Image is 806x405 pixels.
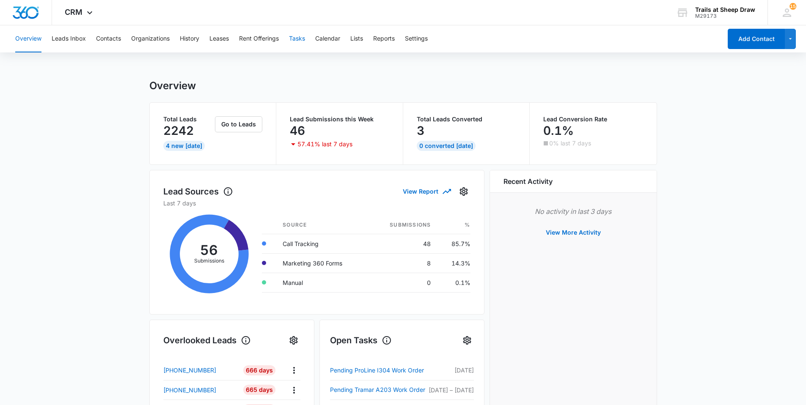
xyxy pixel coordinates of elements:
p: Lead Conversion Rate [543,116,643,122]
div: 666 Days [243,365,275,375]
th: % [437,216,470,234]
button: Settings [405,25,428,52]
button: Overview [15,25,41,52]
button: Actions [287,364,300,377]
p: Total Leads [163,116,214,122]
p: [PHONE_NUMBER] [163,366,216,375]
p: Total Leads Converted [417,116,516,122]
td: 85.7% [437,234,470,253]
p: [PHONE_NUMBER] [163,386,216,394]
button: Rent Offerings [239,25,279,52]
p: [DATE] – [DATE] [429,386,474,394]
a: Pending Tramar A203 Work Order [330,385,429,395]
p: [DATE] [429,366,474,375]
button: Leads Inbox [52,25,86,52]
button: Reports [373,25,395,52]
span: CRM [65,8,83,16]
div: 4 New [DATE] [163,141,205,151]
button: Actions [287,383,300,397]
button: Organizations [131,25,170,52]
div: 0 Converted [DATE] [417,141,476,151]
td: 0 [369,273,437,292]
button: View Report [403,184,450,199]
th: Submissions [369,216,437,234]
h1: Overlooked Leads [163,334,251,347]
p: Lead Submissions this Week [290,116,389,122]
a: Go to Leads [215,120,262,128]
button: Go to Leads [215,116,262,132]
p: 0% last 7 days [549,140,591,146]
h1: Lead Sources [163,185,233,198]
span: 15 [789,3,796,10]
td: Marketing 360 Forms [276,253,369,273]
h1: Overview [149,79,196,92]
div: account name [695,6,755,13]
p: 46 [290,124,305,137]
button: Contacts [96,25,121,52]
h1: Open Tasks [330,334,392,347]
p: 2242 [163,124,194,137]
button: History [180,25,199,52]
td: 48 [369,234,437,253]
button: Calendar [315,25,340,52]
p: 3 [417,124,424,137]
p: No activity in last 3 days [503,206,643,216]
div: account id [695,13,755,19]
h6: Recent Activity [503,176,553,186]
td: Manual [276,273,369,292]
a: [PHONE_NUMBER] [163,366,237,375]
button: Tasks [289,25,305,52]
button: Settings [287,334,300,347]
div: notifications count [789,3,796,10]
td: 0.1% [437,273,470,292]
td: 14.3% [437,253,470,273]
th: Source [276,216,369,234]
button: Add Contact [728,29,785,49]
p: Last 7 days [163,199,470,208]
p: 57.41% last 7 days [297,141,352,147]
div: 665 Days [243,385,275,395]
a: [PHONE_NUMBER] [163,386,237,394]
button: Leases [209,25,229,52]
a: Pending ProLine I304 Work Order [330,365,429,375]
button: Settings [457,185,470,198]
p: 0.1% [543,124,574,137]
button: View More Activity [537,222,609,243]
button: Lists [350,25,363,52]
td: 8 [369,253,437,273]
button: Settings [460,334,474,347]
td: Call Tracking [276,234,369,253]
